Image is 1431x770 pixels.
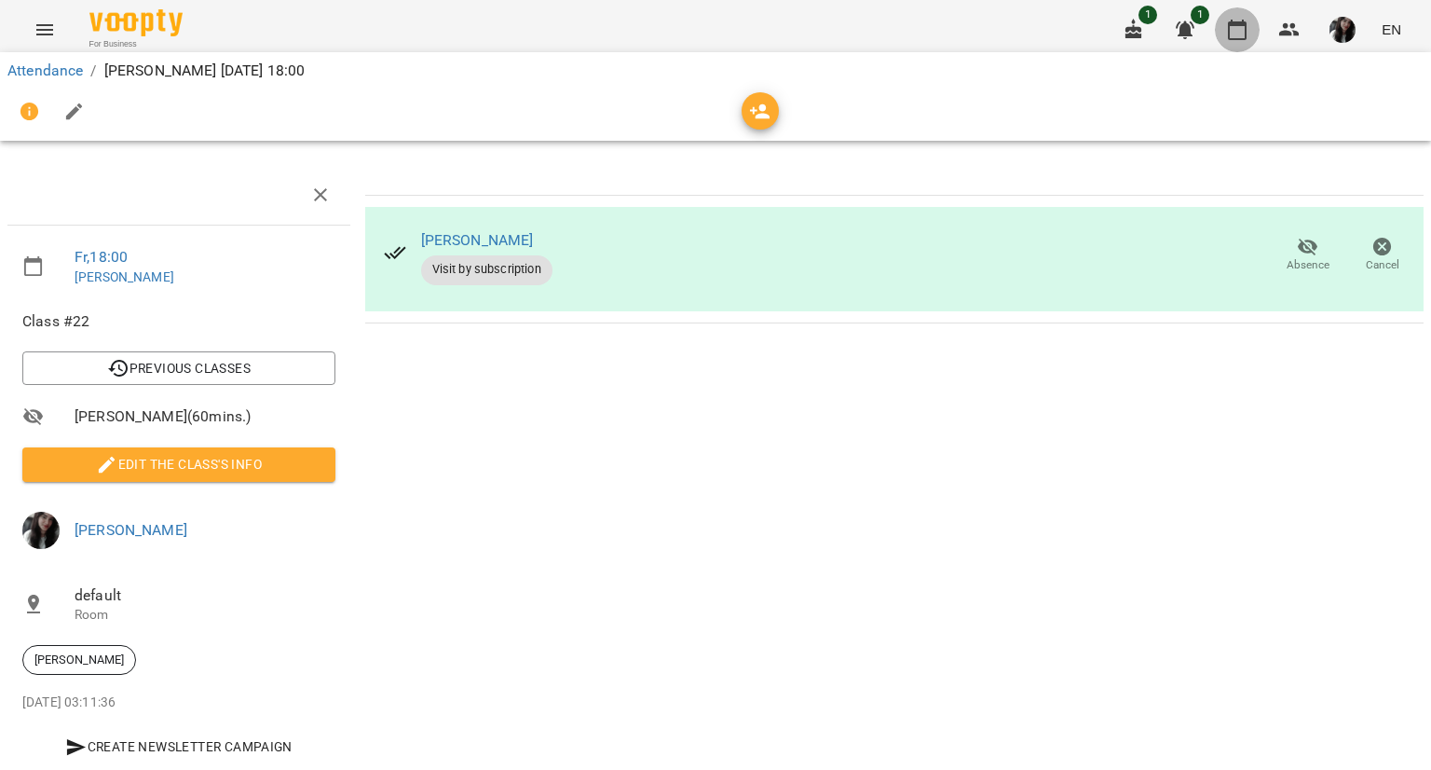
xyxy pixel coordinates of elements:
span: [PERSON_NAME] ( 60 mins. ) [75,406,335,428]
button: Create Newsletter Campaign [22,730,335,763]
span: Cancel [1366,257,1399,273]
span: For Business [89,38,183,50]
span: 1 [1191,6,1209,24]
button: Edit the class's Info [22,447,335,481]
span: Absence [1287,257,1329,273]
span: Visit by subscription [421,261,552,278]
span: [PERSON_NAME] [23,652,135,668]
span: Create Newsletter Campaign [30,736,328,758]
a: [PERSON_NAME] [75,269,174,284]
p: [DATE] 03:11:36 [22,694,335,712]
button: Cancel [1345,229,1420,282]
p: Room [75,606,335,625]
img: d9ea9a7fe13608e6f244c4400442cb9c.jpg [22,512,60,549]
button: Previous Classes [22,351,335,385]
span: Class #22 [22,310,335,333]
button: EN [1374,12,1409,47]
li: / [90,60,96,82]
button: Menu [22,7,67,52]
span: 1 [1138,6,1157,24]
a: [PERSON_NAME] [75,521,187,539]
img: Voopty Logo [89,9,183,36]
img: d9ea9a7fe13608e6f244c4400442cb9c.jpg [1329,17,1356,43]
span: Previous Classes [37,357,320,379]
span: Edit the class's Info [37,453,320,475]
button: Absence [1271,229,1345,282]
a: Fr , 18:00 [75,248,128,266]
a: Attendance [7,62,83,79]
span: EN [1382,20,1401,39]
a: [PERSON_NAME] [421,231,534,249]
span: default [75,584,335,607]
p: [PERSON_NAME] [DATE] 18:00 [104,60,306,82]
nav: breadcrumb [7,60,1424,82]
div: [PERSON_NAME] [22,645,136,675]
